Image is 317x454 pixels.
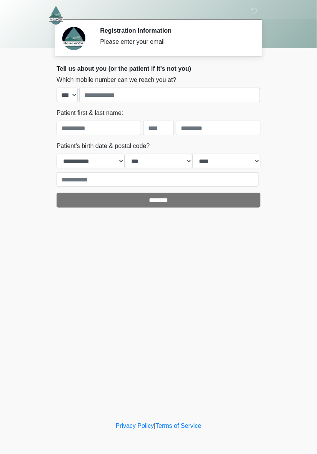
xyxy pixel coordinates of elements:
img: RenewYou IV Hydration and Wellness Logo [49,6,63,25]
a: Terms of Service [155,423,201,429]
h2: Registration Information [100,27,249,34]
label: Patient's birth date & postal code? [57,141,150,151]
a: | [154,423,155,429]
h2: Tell us about you (or the patient if it's not you) [57,65,260,72]
div: Please enter your email [100,37,249,47]
img: Agent Avatar [62,27,85,50]
label: Patient first & last name: [57,108,123,118]
label: Which mobile number can we reach you at? [57,75,176,85]
a: Privacy Policy [116,423,154,429]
